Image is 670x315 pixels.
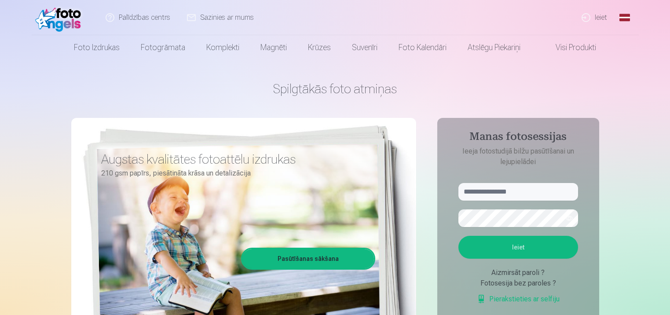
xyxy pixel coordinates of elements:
a: Magnēti [250,35,297,60]
a: Atslēgu piekariņi [457,35,531,60]
h3: Augstas kvalitātes fotoattēlu izdrukas [101,151,369,167]
a: Pasūtīšanas sākšana [242,249,374,268]
a: Komplekti [196,35,250,60]
h4: Manas fotosessijas [450,130,587,146]
a: Fotogrāmata [130,35,196,60]
a: Visi produkti [531,35,607,60]
button: Ieiet [458,236,578,259]
a: Suvenīri [341,35,388,60]
p: 210 gsm papīrs, piesātināta krāsa un detalizācija [101,167,369,179]
a: Foto kalendāri [388,35,457,60]
a: Foto izdrukas [63,35,130,60]
img: /fa1 [35,4,86,32]
a: Pierakstieties ar selfiju [477,294,560,304]
a: Krūzes [297,35,341,60]
h1: Spilgtākās foto atmiņas [71,81,599,97]
div: Aizmirsāt paroli ? [458,267,578,278]
p: Ieeja fotostudijā bilžu pasūtīšanai un lejupielādei [450,146,587,167]
div: Fotosesija bez paroles ? [458,278,578,289]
